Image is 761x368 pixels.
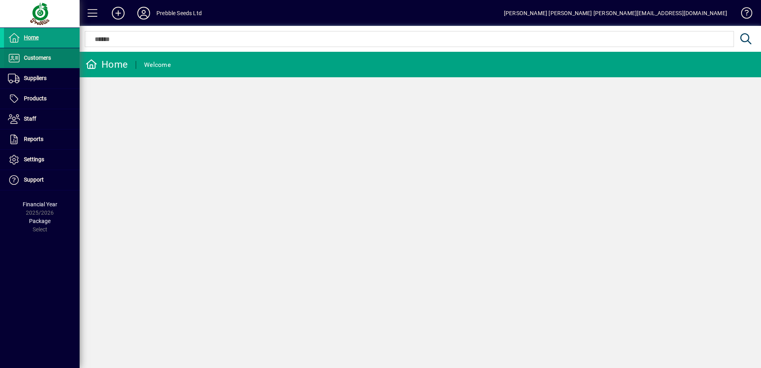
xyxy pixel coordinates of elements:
[29,218,51,224] span: Package
[24,156,44,162] span: Settings
[735,2,751,27] a: Knowledge Base
[4,129,80,149] a: Reports
[4,48,80,68] a: Customers
[86,58,128,71] div: Home
[24,136,43,142] span: Reports
[4,69,80,88] a: Suppliers
[105,6,131,20] button: Add
[504,7,727,20] div: [PERSON_NAME] [PERSON_NAME] [PERSON_NAME][EMAIL_ADDRESS][DOMAIN_NAME]
[4,109,80,129] a: Staff
[144,59,171,71] div: Welcome
[131,6,156,20] button: Profile
[4,150,80,170] a: Settings
[4,89,80,109] a: Products
[156,7,202,20] div: Prebble Seeds Ltd
[24,95,47,102] span: Products
[23,201,57,207] span: Financial Year
[24,176,44,183] span: Support
[24,55,51,61] span: Customers
[24,34,39,41] span: Home
[24,115,36,122] span: Staff
[4,170,80,190] a: Support
[24,75,47,81] span: Suppliers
